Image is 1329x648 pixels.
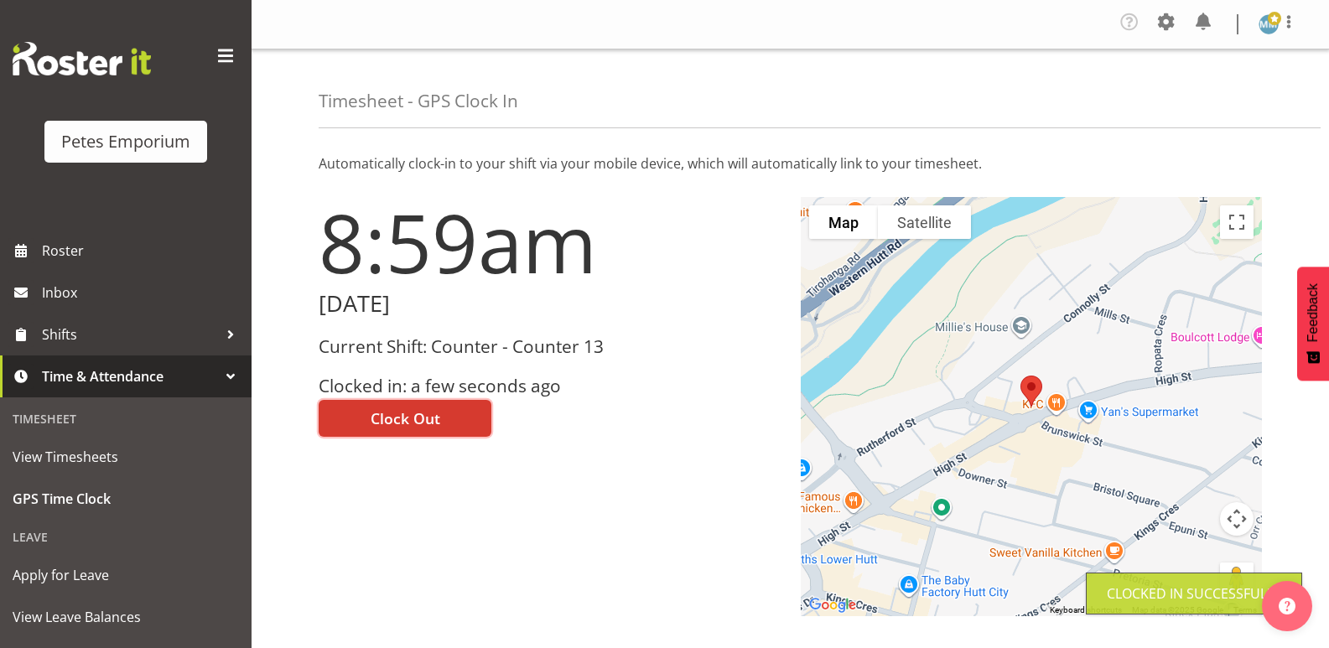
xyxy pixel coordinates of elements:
[1220,205,1254,239] button: Toggle fullscreen view
[319,376,781,396] h3: Clocked in: a few seconds ago
[42,280,243,305] span: Inbox
[319,400,491,437] button: Clock Out
[809,205,878,239] button: Show street map
[805,594,860,616] a: Open this area in Google Maps (opens a new window)
[319,91,518,111] h4: Timesheet - GPS Clock In
[1050,604,1122,616] button: Keyboard shortcuts
[61,129,190,154] div: Petes Emporium
[1220,562,1254,596] button: Drag Pegman onto the map to open Street View
[1220,502,1254,536] button: Map camera controls
[4,436,247,478] a: View Timesheets
[13,42,151,75] img: Rosterit website logo
[319,291,781,317] h2: [DATE]
[1107,583,1281,604] div: Clocked in Successfully
[805,594,860,616] img: Google
[13,562,239,588] span: Apply for Leave
[878,205,971,239] button: Show satellite imagery
[42,322,218,347] span: Shifts
[1297,267,1329,381] button: Feedback - Show survey
[13,486,239,511] span: GPS Time Clock
[42,364,218,389] span: Time & Attendance
[4,478,247,520] a: GPS Time Clock
[13,444,239,469] span: View Timesheets
[4,596,247,638] a: View Leave Balances
[4,402,247,436] div: Timesheet
[1279,598,1295,614] img: help-xxl-2.png
[1306,283,1321,342] span: Feedback
[319,153,1262,174] p: Automatically clock-in to your shift via your mobile device, which will automatically link to you...
[371,407,440,429] span: Clock Out
[4,554,247,596] a: Apply for Leave
[4,520,247,554] div: Leave
[42,238,243,263] span: Roster
[1259,14,1279,34] img: mandy-mosley3858.jpg
[13,604,239,630] span: View Leave Balances
[319,197,781,288] h1: 8:59am
[319,337,781,356] h3: Current Shift: Counter - Counter 13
